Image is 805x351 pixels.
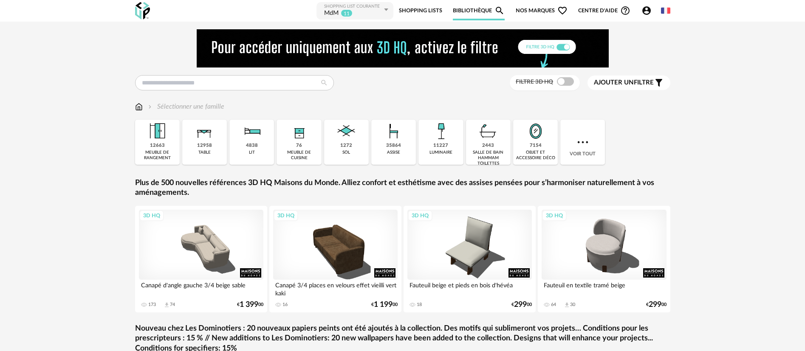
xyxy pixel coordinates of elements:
div: Fauteuil en textile tramé beige [542,280,667,297]
span: 299 [514,302,527,308]
div: meuble de cuisine [279,150,319,161]
div: 35864 [386,143,401,149]
img: Assise.png [382,120,405,143]
div: Canapé 3/4 places en velours effet vieilli vert kaki [273,280,398,297]
span: Filtre 3D HQ [516,79,553,85]
div: 18 [417,302,422,308]
span: Magnify icon [494,6,505,16]
div: 12663 [150,143,165,149]
div: 3D HQ [274,210,298,221]
a: Plus de 500 nouvelles références 3D HQ Maisons du Monde. Alliez confort et esthétisme avec des as... [135,178,670,198]
a: 3D HQ Fauteuil beige et pieds en bois d'hévéa 18 €29900 [404,206,536,312]
div: € 00 [237,302,263,308]
a: Shopping Lists [399,1,442,20]
div: € 00 [511,302,532,308]
img: OXP [135,2,150,20]
a: BibliothèqueMagnify icon [453,1,505,20]
div: 2443 [482,143,494,149]
img: Luminaire.png [429,120,452,143]
img: Miroir.png [524,120,547,143]
img: more.7b13dc1.svg [575,135,590,150]
div: 4838 [246,143,258,149]
img: fr [661,6,670,15]
span: filtre [594,79,654,87]
img: Meuble%20de%20rangement.png [146,120,169,143]
div: € 00 [371,302,398,308]
div: 11227 [433,143,448,149]
div: 64 [551,302,556,308]
div: Sélectionner une famille [147,102,224,112]
a: 3D HQ Canapé d'angle gauche 3/4 beige sable 173 Download icon 74 €1 39900 [135,206,268,312]
div: luminaire [429,150,452,155]
span: Ajouter un [594,79,634,86]
span: 299 [649,302,661,308]
img: Salle%20de%20bain.png [477,120,500,143]
div: Voir tout [560,120,605,165]
div: 30 [570,302,575,308]
div: sol [342,150,350,155]
div: assise [387,150,400,155]
img: Sol.png [335,120,358,143]
span: Account Circle icon [641,6,655,16]
a: 3D HQ Canapé 3/4 places en velours effet vieilli vert kaki 16 €1 19900 [269,206,402,312]
div: Fauteuil beige et pieds en bois d'hévéa [407,280,532,297]
div: 74 [170,302,175,308]
img: Table.png [193,120,216,143]
div: MdM [324,9,339,18]
div: lit [249,150,255,155]
div: 3D HQ [408,210,432,221]
div: 1272 [340,143,352,149]
div: 173 [148,302,156,308]
span: Nos marques [516,1,568,20]
span: Heart Outline icon [557,6,568,16]
span: 1 399 [240,302,258,308]
div: Shopping List courante [324,4,382,9]
div: 16 [282,302,288,308]
button: Ajouter unfiltre Filter icon [588,76,670,90]
div: Canapé d'angle gauche 3/4 beige sable [139,280,264,297]
span: Download icon [564,302,570,308]
img: Literie.png [240,120,263,143]
img: svg+xml;base64,PHN2ZyB3aWR0aD0iMTYiIGhlaWdodD0iMTciIHZpZXdCb3g9IjAgMCAxNiAxNyIgZmlsbD0ibm9uZSIgeG... [135,102,143,112]
div: objet et accessoire déco [516,150,555,161]
img: Rangement.png [288,120,311,143]
span: 1 199 [374,302,393,308]
span: Help Circle Outline icon [620,6,630,16]
span: Filter icon [654,78,664,88]
div: 3D HQ [542,210,567,221]
img: NEW%20NEW%20HQ%20NEW_V1.gif [197,29,609,67]
span: Download icon [164,302,170,308]
div: salle de bain hammam toilettes [469,150,508,166]
div: 76 [296,143,302,149]
sup: 11 [341,9,353,17]
span: Centre d'aideHelp Circle Outline icon [578,6,630,16]
div: table [198,150,211,155]
div: 3D HQ [139,210,164,221]
img: svg+xml;base64,PHN2ZyB3aWR0aD0iMTYiIGhlaWdodD0iMTYiIHZpZXdCb3g9IjAgMCAxNiAxNiIgZmlsbD0ibm9uZSIgeG... [147,102,153,112]
a: 3D HQ Fauteuil en textile tramé beige 64 Download icon 30 €29900 [538,206,670,312]
span: Account Circle icon [641,6,652,16]
div: 7154 [530,143,542,149]
div: 12958 [197,143,212,149]
div: € 00 [646,302,667,308]
div: meuble de rangement [138,150,177,161]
